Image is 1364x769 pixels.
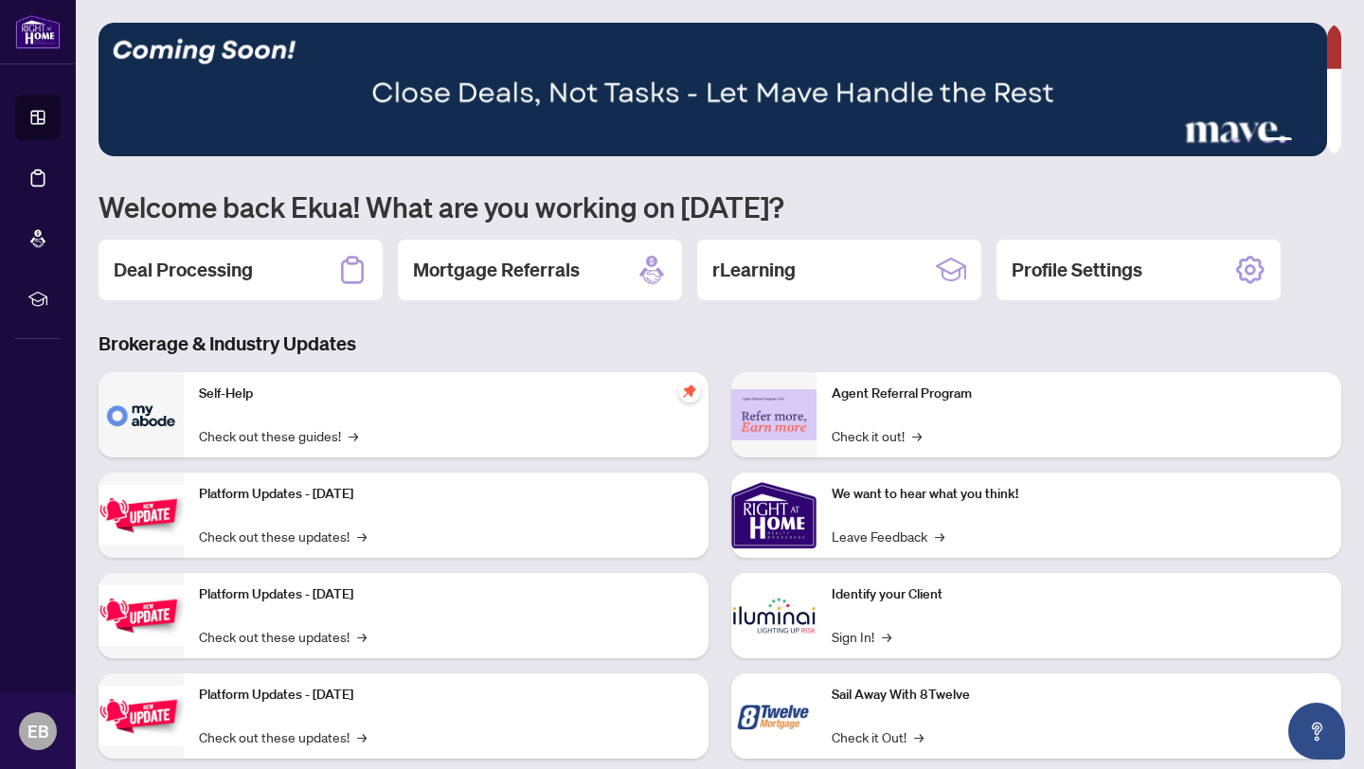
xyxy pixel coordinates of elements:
a: Check out these updates!→ [199,726,367,747]
p: Self-Help [199,384,693,404]
a: Leave Feedback→ [832,526,944,546]
img: Identify your Client [731,573,817,658]
span: → [357,626,367,647]
a: Check it Out!→ [832,726,924,747]
span: → [882,626,891,647]
button: 3 [1262,137,1292,145]
img: Self-Help [99,372,184,457]
button: 5 [1315,137,1322,145]
p: Agent Referral Program [832,384,1326,404]
h2: rLearning [712,257,796,283]
h1: Welcome back Ekua! What are you working on [DATE]? [99,188,1341,224]
h3: Brokerage & Industry Updates [99,331,1341,357]
span: → [935,526,944,546]
p: We want to hear what you think! [832,484,1326,505]
a: Check out these guides!→ [199,425,358,446]
p: Platform Updates - [DATE] [199,584,693,605]
a: Check out these updates!→ [199,626,367,647]
a: Check it out!→ [832,425,922,446]
a: Check out these updates!→ [199,526,367,546]
span: → [357,526,367,546]
img: Agent Referral Program [731,389,817,441]
button: 1 [1231,137,1239,145]
span: pushpin [678,380,701,402]
img: Sail Away With 8Twelve [731,673,817,759]
span: EB [27,718,49,744]
button: 2 [1247,137,1254,145]
h2: Mortgage Referrals [413,257,580,283]
p: Platform Updates - [DATE] [199,484,693,505]
img: Platform Updates - July 8, 2025 [99,585,184,645]
p: Platform Updates - [DATE] [199,685,693,706]
img: We want to hear what you think! [731,473,817,558]
p: Identify your Client [832,584,1326,605]
a: Sign In!→ [832,626,891,647]
span: → [349,425,358,446]
img: Platform Updates - June 23, 2025 [99,686,184,745]
h2: Profile Settings [1012,257,1142,283]
p: Sail Away With 8Twelve [832,685,1326,706]
img: logo [15,14,61,49]
h2: Deal Processing [114,257,253,283]
span: → [914,726,924,747]
span: → [912,425,922,446]
span: → [357,726,367,747]
img: Slide 2 [99,23,1327,156]
button: Open asap [1288,703,1345,760]
button: 4 [1300,137,1307,145]
img: Platform Updates - July 21, 2025 [99,485,184,545]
